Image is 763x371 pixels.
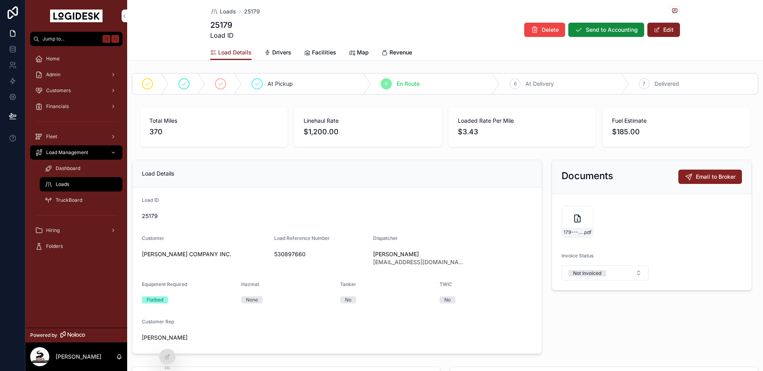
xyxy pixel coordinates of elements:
a: 25179 [244,8,260,15]
h1: 25179 [210,19,234,31]
span: $3.43 [458,126,587,137]
button: Select Button [562,265,649,280]
span: Email to Broker [696,173,736,181]
span: At Pickup [267,80,293,88]
a: Loads [210,8,236,15]
a: Drivers [264,45,291,61]
span: At Delivery [525,80,554,88]
a: Financials [30,99,122,114]
span: Customer [142,235,164,241]
span: 530897660 [274,250,367,258]
h2: Documents [562,170,613,182]
a: TruckBoard [40,193,122,207]
span: .pdf [583,229,591,236]
span: Jump to... [43,36,99,42]
div: No [444,296,451,303]
span: Powered by [30,332,57,338]
a: Folders [30,239,122,253]
span: Home [46,56,60,62]
a: Revenue [381,45,412,61]
span: 370 [149,126,278,137]
span: Hiring [46,227,60,234]
span: Total Miles [149,117,278,125]
div: No [345,296,351,303]
span: Equipment Required [142,281,187,287]
span: Loads [220,8,236,15]
span: Admin [46,71,60,78]
span: Load Details [142,170,174,177]
span: Load ID [142,197,159,203]
a: [PERSON_NAME] COMPANY INC. [142,250,231,258]
span: Linehaul Rate [304,117,432,125]
span: Facilities [312,48,336,56]
span: $1,200.00 [304,126,432,137]
span: Fuel Estimate [612,117,741,125]
span: K [112,36,118,42]
a: Map [349,45,369,61]
span: TruckBoard [56,197,82,203]
span: Send to Accounting [586,26,638,34]
span: 5 [385,81,387,87]
span: Load Details [218,48,252,56]
span: [EMAIL_ADDRESS][DOMAIN_NAME] [373,258,466,266]
button: Email to Broker [678,170,742,184]
a: Powered by [25,328,127,342]
a: Home [30,52,122,66]
a: Admin [30,68,122,82]
span: 25179 [142,212,433,220]
div: None [246,296,258,303]
span: Revenue [389,48,412,56]
a: Dashboard [40,161,122,176]
button: Send to Accounting [568,23,644,37]
span: Delete [542,26,559,34]
div: Not Invoiced [573,270,601,276]
span: Financials [46,103,69,110]
span: Loaded Rate Per Mile [458,117,587,125]
a: [PERSON_NAME] [142,334,188,342]
span: Hazmat [241,281,259,287]
button: Edit [647,23,680,37]
a: Load Management [30,145,122,160]
span: 7 [643,81,645,87]
span: Customers [46,87,71,94]
button: Delete [524,23,565,37]
a: Load Details [210,45,252,60]
span: Load Management [46,149,88,156]
button: Jump to...K [30,32,122,46]
p: [PERSON_NAME] [56,353,101,361]
div: Flatbed [147,296,163,303]
span: Dispatcher [373,235,398,241]
span: 6 [514,81,517,87]
span: Load Reference Number [274,235,330,241]
span: [PERSON_NAME] [373,250,466,258]
span: Tanker [340,281,356,287]
span: $185.00 [612,126,741,137]
div: scrollable content [25,46,127,264]
span: TWIC [440,281,452,287]
span: Dashboard [56,165,80,172]
span: Invoice Status [562,253,593,259]
a: [PERSON_NAME][EMAIL_ADDRESS][DOMAIN_NAME] [373,250,466,266]
span: Delivered [655,80,679,88]
a: Customers [30,83,122,98]
a: Hiring [30,223,122,238]
span: 179---10-8-to-10-9---CHR---1200.00 [564,229,583,236]
span: En Route [397,80,420,88]
a: Loads [40,177,122,191]
span: Folders [46,243,63,249]
span: Customer Rep [142,319,174,325]
span: Fleet [46,133,57,140]
span: Map [357,48,369,56]
span: Load ID [210,31,234,40]
span: Drivers [272,48,291,56]
a: Facilities [304,45,336,61]
span: Loads [56,181,69,187]
img: App logo [50,10,103,22]
a: Fleet [30,129,122,144]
